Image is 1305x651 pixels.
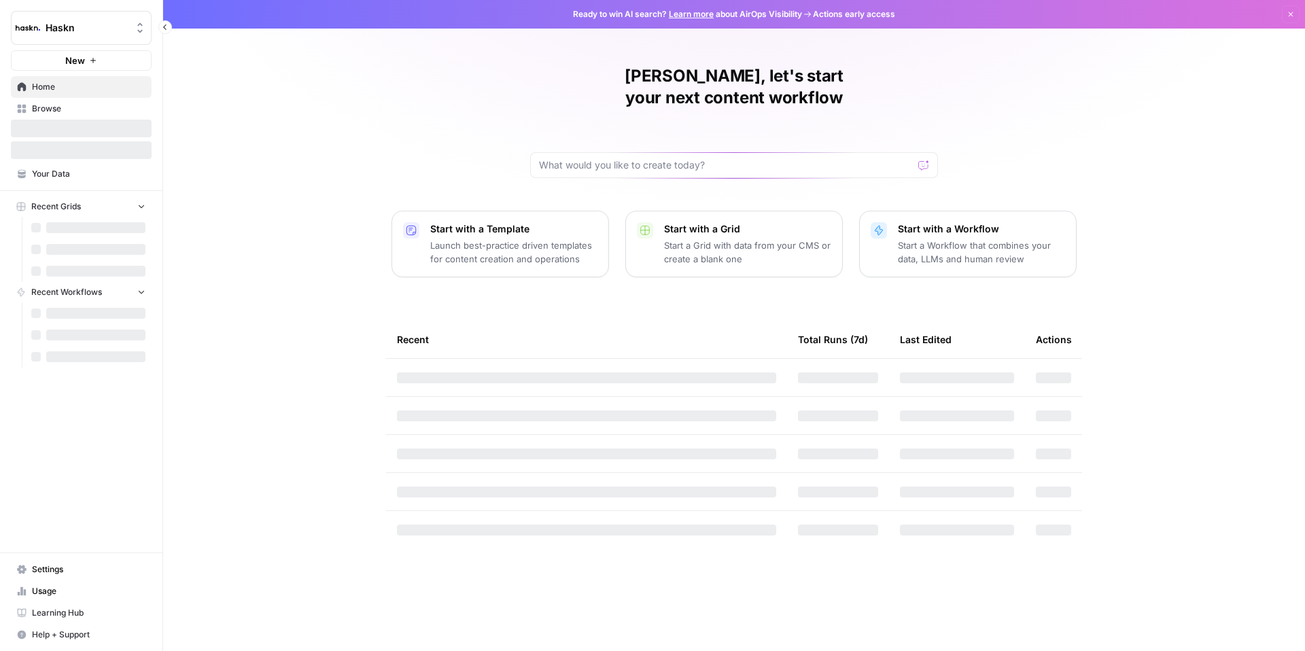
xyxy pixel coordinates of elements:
span: Settings [32,563,145,576]
button: Workspace: Haskn [11,11,152,45]
a: Learn more [669,9,714,19]
div: Total Runs (7d) [798,321,868,358]
p: Start a Workflow that combines your data, LLMs and human review [898,239,1065,266]
button: Recent Workflows [11,282,152,302]
span: Haskn [46,21,128,35]
span: Browse [32,103,145,115]
button: Help + Support [11,624,152,646]
span: Learning Hub [32,607,145,619]
span: Actions early access [813,8,895,20]
span: Recent Grids [31,200,81,213]
a: Home [11,76,152,98]
a: Usage [11,580,152,602]
a: Learning Hub [11,602,152,624]
span: Help + Support [32,629,145,641]
span: Your Data [32,168,145,180]
p: Start a Grid with data from your CMS or create a blank one [664,239,831,266]
div: Recent [397,321,776,358]
p: Start with a Grid [664,222,831,236]
span: New [65,54,85,67]
button: Start with a TemplateLaunch best-practice driven templates for content creation and operations [391,211,609,277]
div: Actions [1036,321,1072,358]
button: Start with a GridStart a Grid with data from your CMS or create a blank one [625,211,843,277]
button: Start with a WorkflowStart a Workflow that combines your data, LLMs and human review [859,211,1077,277]
span: Recent Workflows [31,286,102,298]
img: Haskn Logo [16,16,40,40]
a: Browse [11,98,152,120]
input: What would you like to create today? [539,158,913,172]
a: Settings [11,559,152,580]
div: Last Edited [900,321,952,358]
a: Your Data [11,163,152,185]
h1: [PERSON_NAME], let's start your next content workflow [530,65,938,109]
p: Start with a Template [430,222,597,236]
button: New [11,50,152,71]
p: Start with a Workflow [898,222,1065,236]
p: Launch best-practice driven templates for content creation and operations [430,239,597,266]
span: Home [32,81,145,93]
span: Ready to win AI search? about AirOps Visibility [573,8,802,20]
button: Recent Grids [11,196,152,217]
span: Usage [32,585,145,597]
